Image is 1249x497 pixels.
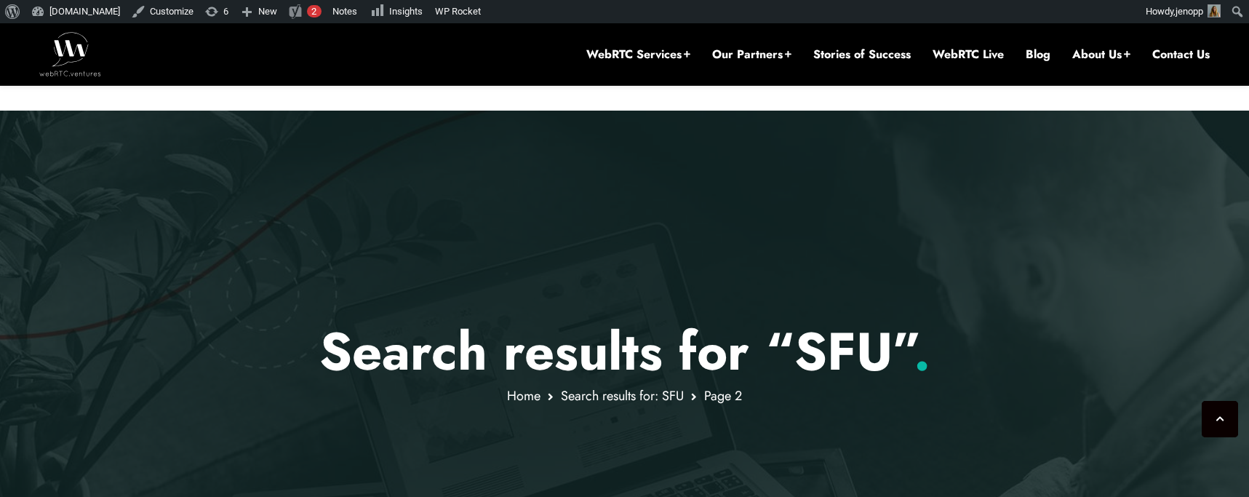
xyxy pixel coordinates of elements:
span: 2 [311,6,316,17]
a: Blog [1026,47,1050,63]
a: Our Partners [712,47,791,63]
a: Stories of Success [813,47,911,63]
img: WebRTC.ventures [39,32,101,76]
h1: Search results for “SFU” [199,320,1050,383]
span: Page 2 [704,386,742,405]
span: Insights [389,6,423,17]
a: WebRTC Live [933,47,1004,63]
a: About Us [1072,47,1130,63]
a: Contact Us [1152,47,1210,63]
a: Search results for: SFU [561,386,684,405]
a: WebRTC Services [586,47,690,63]
span: jenopp [1176,6,1203,17]
a: Home [507,386,540,405]
span: . [914,314,930,389]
